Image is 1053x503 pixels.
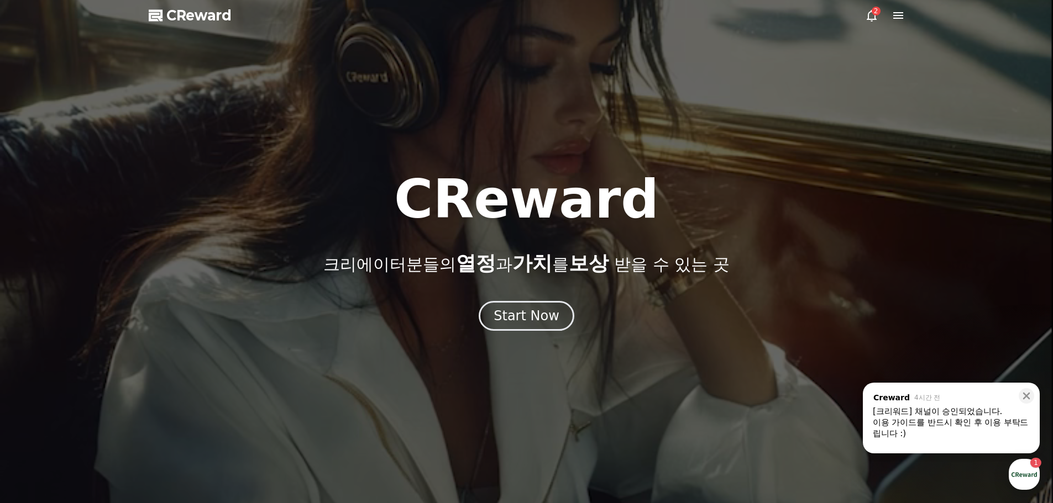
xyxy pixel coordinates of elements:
[479,312,574,322] a: Start Now
[166,7,232,24] span: CReward
[456,252,496,274] span: 열정
[394,173,659,226] h1: CReward
[479,301,574,331] button: Start Now
[872,7,881,15] div: 2
[149,7,232,24] a: CReward
[494,307,559,325] div: Start Now
[512,252,552,274] span: 가치
[569,252,609,274] span: 보상
[323,252,729,274] p: 크리에이터분들의 과 를 받을 수 있는 곳
[865,9,878,22] a: 2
